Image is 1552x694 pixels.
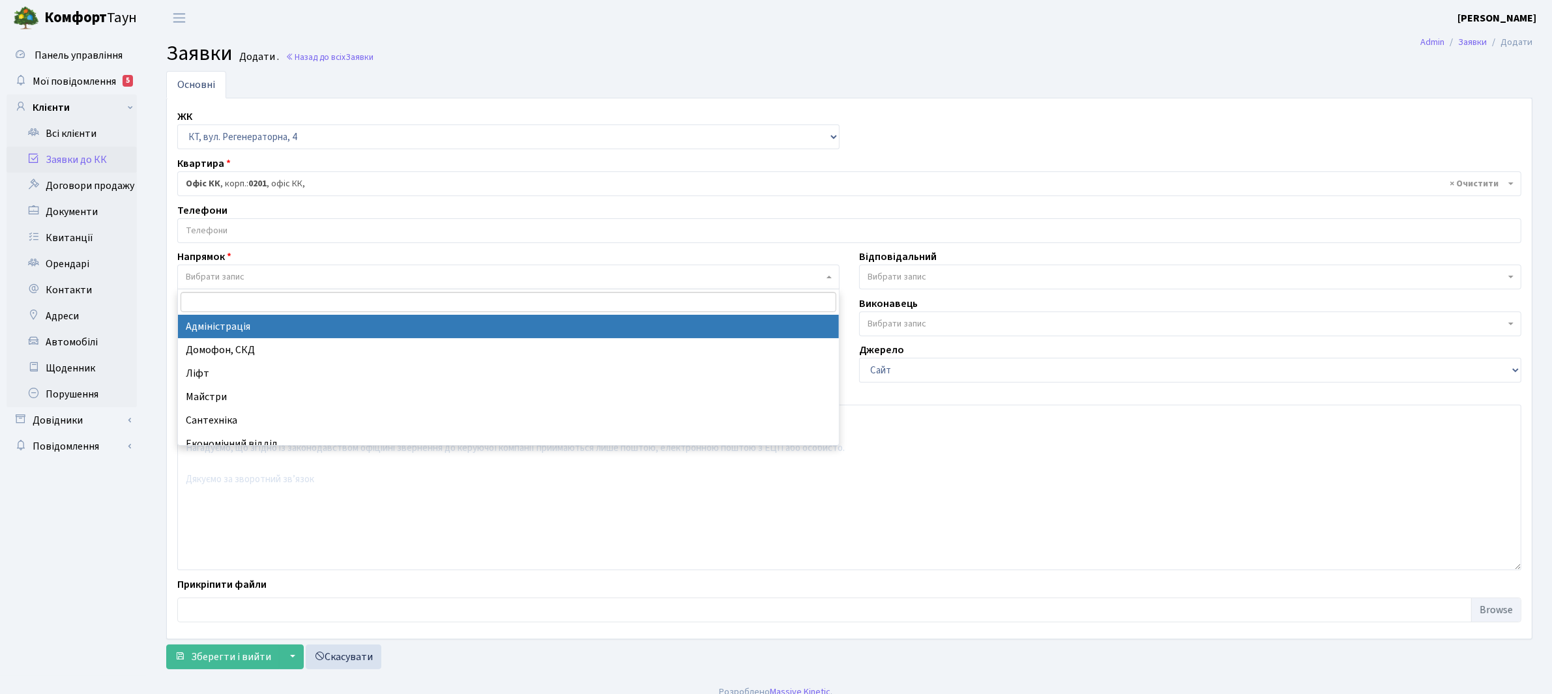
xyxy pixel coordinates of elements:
a: Квитанції [7,225,137,251]
span: Вибрати запис [868,317,926,330]
span: Заявки [166,38,233,68]
label: Джерело [859,342,904,358]
label: Напрямок [177,249,231,265]
b: [PERSON_NAME] [1457,11,1536,25]
a: Панель управління [7,42,137,68]
button: Зберегти і вийти [166,644,280,669]
a: Клієнти [7,94,137,121]
label: Квартира [177,156,231,171]
a: Всі клієнти [7,121,137,147]
a: Орендарі [7,251,137,277]
b: 0201 [248,177,267,190]
li: Адміністрація [178,315,839,338]
a: Повідомлення [7,433,137,459]
span: Заявки [345,51,373,63]
span: Панель управління [35,48,123,63]
a: Скасувати [306,644,381,669]
input: Телефони [178,219,1521,242]
li: Майстри [178,385,839,409]
a: Адреси [7,303,137,329]
a: Документи [7,199,137,225]
label: Прикріпити файли [177,577,267,592]
li: Домофон, СКД [178,338,839,362]
label: ЖК [177,109,192,124]
span: Мої повідомлення [33,74,116,89]
label: Виконавець [859,296,918,311]
small: Додати . [237,51,279,63]
span: Видалити всі елементи [1450,177,1499,190]
a: Заявки до КК [7,147,137,173]
a: Заявки [1458,35,1487,49]
span: Вибрати запис [868,270,926,283]
a: Контакти [7,277,137,303]
button: Переключити навігацію [163,7,196,29]
a: Договори продажу [7,173,137,199]
li: Сантехніка [178,409,839,432]
b: Офіс КК [186,177,220,190]
b: Комфорт [44,7,107,28]
a: Admin [1420,35,1444,49]
a: Автомобілі [7,329,137,355]
li: Ліфт [178,362,839,385]
a: Основні [166,71,226,98]
a: Порушення [7,381,137,407]
a: Щоденник [7,355,137,381]
span: Вибрати запис [186,270,244,283]
span: <b>Офіс КК</b>, корп.: <b>0201</b>, офіс КК, [186,177,1505,190]
span: <b>Офіс КК</b>, корп.: <b>0201</b>, офіс КК, [177,171,1521,196]
a: [PERSON_NAME] [1457,10,1536,26]
li: Економічний відділ [178,432,839,455]
img: logo.png [13,5,39,31]
span: Зберегти і вийти [191,650,271,664]
a: Назад до всіхЗаявки [286,51,373,63]
nav: breadcrumb [1401,29,1552,56]
span: Таун [44,7,137,29]
label: Відповідальний [859,249,937,265]
label: Телефони [177,203,227,218]
li: Додати [1487,35,1532,50]
div: 5 [123,75,133,87]
a: Довідники [7,407,137,433]
a: Мої повідомлення5 [7,68,137,94]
